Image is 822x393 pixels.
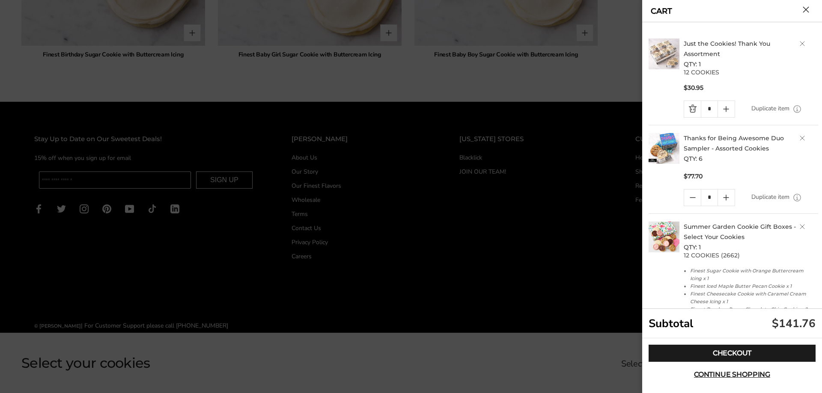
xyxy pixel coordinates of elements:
[684,223,796,241] a: Summer Garden Cookie Gift Boxes - Select Your Cookies
[684,84,703,92] span: $30.95
[684,133,818,164] h2: QTY: 6
[649,366,816,383] button: Continue shopping
[684,40,770,58] a: Just the Cookies! Thank You Assortment
[751,104,789,113] a: Duplicate item
[684,189,701,206] a: Quantity minus button
[690,290,816,305] li: Finest Cheesecake Cookie with Caramel Cream Cheese Icing x 1
[649,38,679,69] img: C. Krueger's. image
[7,360,89,386] iframe: Sign Up via Text for Offers
[701,101,718,117] input: Quantity Input
[800,136,805,141] a: Delete product
[684,252,818,258] p: 12 COOKIES (2662)
[690,305,816,313] li: Finest Bourbon Pecan Chocolate Chip Cookie x 2
[718,189,735,206] a: Quantity plus button
[684,222,818,252] h2: QTY: 1
[649,222,679,252] img: C. Krueger's. image
[649,345,816,362] a: Checkout
[718,101,735,117] a: Quantity plus button
[684,38,818,69] h2: QTY: 1
[800,41,805,46] a: Delete product
[803,6,809,13] button: Close cart
[684,172,703,180] span: $77.70
[684,134,784,152] a: Thanks for Being Awesome Duo Sampler - Assorted Cookies
[701,189,718,206] input: Quantity Input
[751,192,789,202] a: Duplicate item
[690,282,816,290] li: Finest Iced Maple Butter Pecan Cookie x 1
[684,101,701,117] a: Quantity minus button
[649,133,679,164] img: C. Krueger's. image
[800,224,805,229] a: Delete product
[690,267,816,282] li: Finest Sugar Cookie with Orange Buttercream Icing x 1
[772,316,816,331] div: $141.76
[642,309,822,338] div: Subtotal
[684,69,818,75] p: 12 COOKIES
[651,7,672,15] a: CART
[694,371,770,378] span: Continue shopping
